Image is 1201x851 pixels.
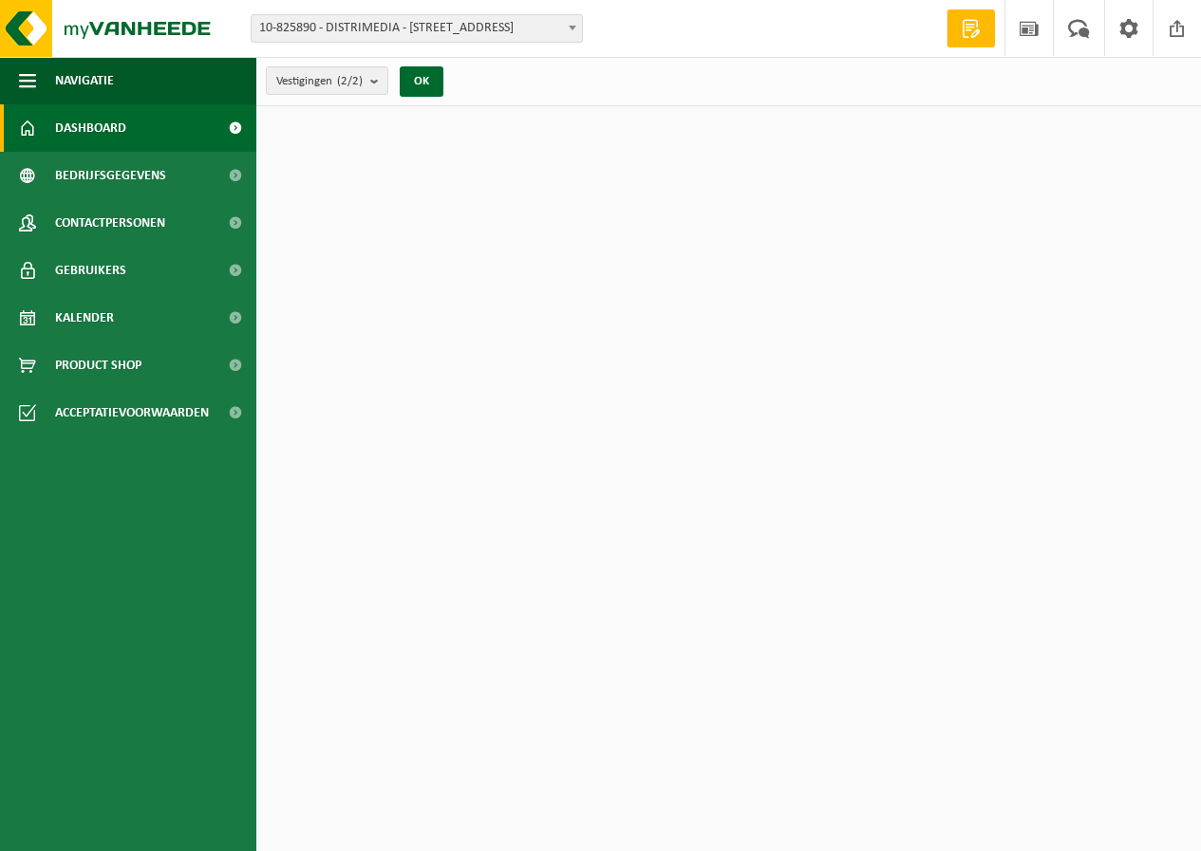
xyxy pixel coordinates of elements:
span: Vestigingen [276,67,363,96]
span: Bedrijfsgegevens [55,152,166,199]
span: 10-825890 - DISTRIMEDIA - 8700 TIELT, MEULEBEEKSESTEENWEG 20 [251,14,583,43]
button: Vestigingen(2/2) [266,66,388,95]
span: Contactpersonen [55,199,165,247]
count: (2/2) [337,75,363,87]
button: OK [400,66,443,97]
span: Acceptatievoorwaarden [55,389,209,436]
span: Dashboard [55,104,126,152]
span: 10-825890 - DISTRIMEDIA - 8700 TIELT, MEULEBEEKSESTEENWEG 20 [252,15,582,42]
span: Gebruikers [55,247,126,294]
span: Product Shop [55,342,141,389]
span: Kalender [55,294,114,342]
span: Navigatie [55,57,114,104]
